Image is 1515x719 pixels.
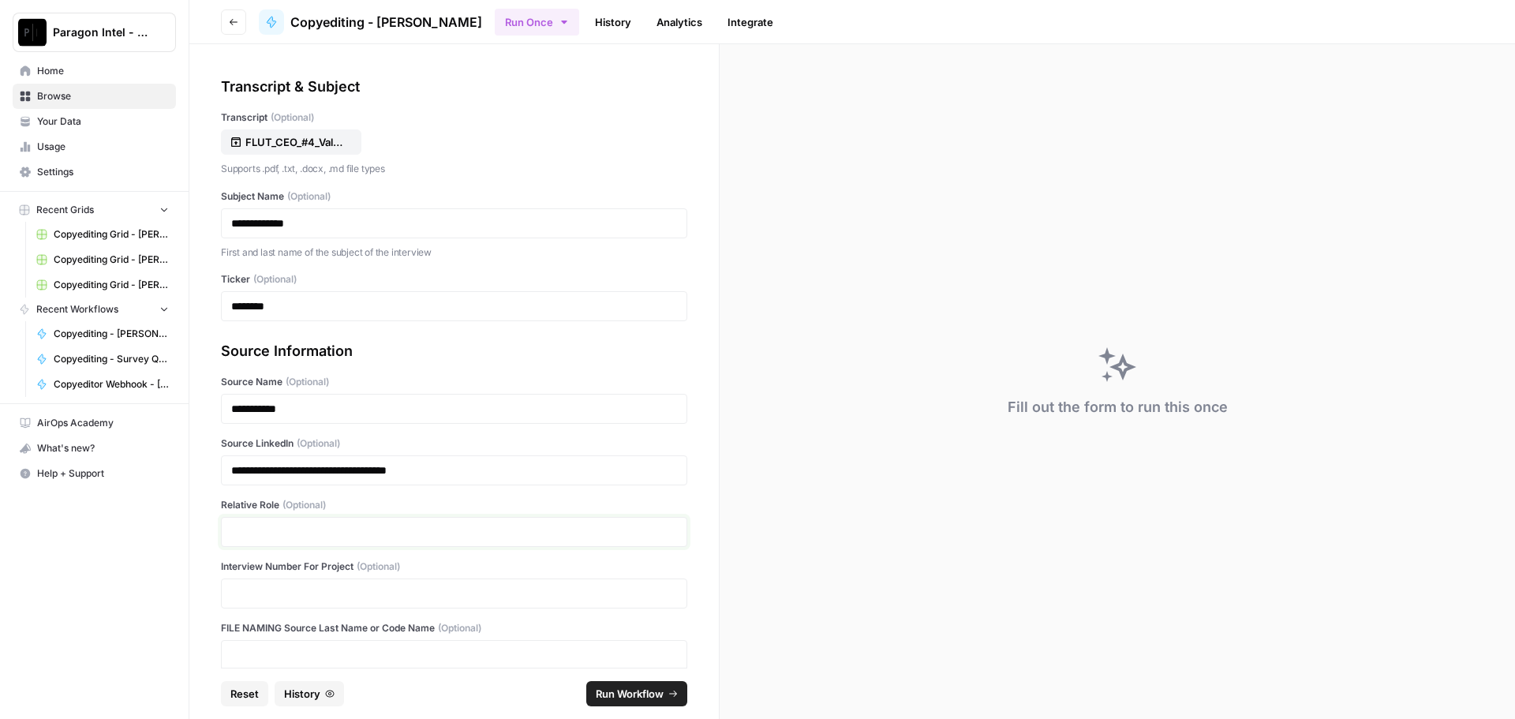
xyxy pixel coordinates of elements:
[13,298,176,321] button: Recent Workflows
[495,9,579,36] button: Run Once
[221,245,687,260] p: First and last name of the subject of the interview
[29,272,176,298] a: Copyediting Grid - [PERSON_NAME]
[37,416,169,430] span: AirOps Academy
[13,159,176,185] a: Settings
[29,222,176,247] a: Copyediting Grid - [PERSON_NAME]
[647,9,712,35] a: Analytics
[282,498,326,512] span: (Optional)
[596,686,664,702] span: Run Workflow
[259,9,482,35] a: Copyediting - [PERSON_NAME]
[13,13,176,52] button: Workspace: Paragon Intel - Copyediting
[13,134,176,159] a: Usage
[18,18,47,47] img: Paragon Intel - Copyediting Logo
[37,64,169,78] span: Home
[221,498,687,512] label: Relative Role
[37,140,169,154] span: Usage
[271,110,314,125] span: (Optional)
[287,189,331,204] span: (Optional)
[13,198,176,222] button: Recent Grids
[221,340,687,362] div: Source Information
[221,129,361,155] button: FLUT_CEO_#4_Valencia Raw Transcript.docx
[221,621,687,635] label: FILE NAMING Source Last Name or Code Name
[1008,396,1228,418] div: Fill out the form to run this once
[13,436,176,461] button: What's new?
[37,114,169,129] span: Your Data
[13,109,176,134] a: Your Data
[221,560,687,574] label: Interview Number For Project
[53,24,148,40] span: Paragon Intel - Copyediting
[54,227,169,242] span: Copyediting Grid - [PERSON_NAME]
[221,161,687,177] p: Supports .pdf, .txt, .docx, .md file types
[221,375,687,389] label: Source Name
[36,203,94,217] span: Recent Grids
[54,253,169,267] span: Copyediting Grid - [PERSON_NAME]
[221,436,687,451] label: Source LinkedIn
[586,681,687,706] button: Run Workflow
[37,89,169,103] span: Browse
[221,681,268,706] button: Reset
[54,327,169,341] span: Copyediting - [PERSON_NAME]
[13,461,176,486] button: Help + Support
[29,346,176,372] a: Copyediting - Survey Questions - [PERSON_NAME]
[13,58,176,84] a: Home
[718,9,783,35] a: Integrate
[290,13,482,32] span: Copyediting - [PERSON_NAME]
[221,76,687,98] div: Transcript & Subject
[54,377,169,391] span: Copyeditor Webhook - [PERSON_NAME]
[36,302,118,316] span: Recent Workflows
[29,247,176,272] a: Copyediting Grid - [PERSON_NAME]
[221,272,687,286] label: Ticker
[297,436,340,451] span: (Optional)
[13,84,176,109] a: Browse
[37,165,169,179] span: Settings
[286,375,329,389] span: (Optional)
[13,436,175,460] div: What's new?
[221,189,687,204] label: Subject Name
[585,9,641,35] a: History
[13,410,176,436] a: AirOps Academy
[245,134,346,150] p: FLUT_CEO_#4_Valencia Raw Transcript.docx
[54,352,169,366] span: Copyediting - Survey Questions - [PERSON_NAME]
[357,560,400,574] span: (Optional)
[253,272,297,286] span: (Optional)
[29,321,176,346] a: Copyediting - [PERSON_NAME]
[230,686,259,702] span: Reset
[438,621,481,635] span: (Optional)
[37,466,169,481] span: Help + Support
[275,681,344,706] button: History
[284,686,320,702] span: History
[54,278,169,292] span: Copyediting Grid - [PERSON_NAME]
[29,372,176,397] a: Copyeditor Webhook - [PERSON_NAME]
[221,110,687,125] label: Transcript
